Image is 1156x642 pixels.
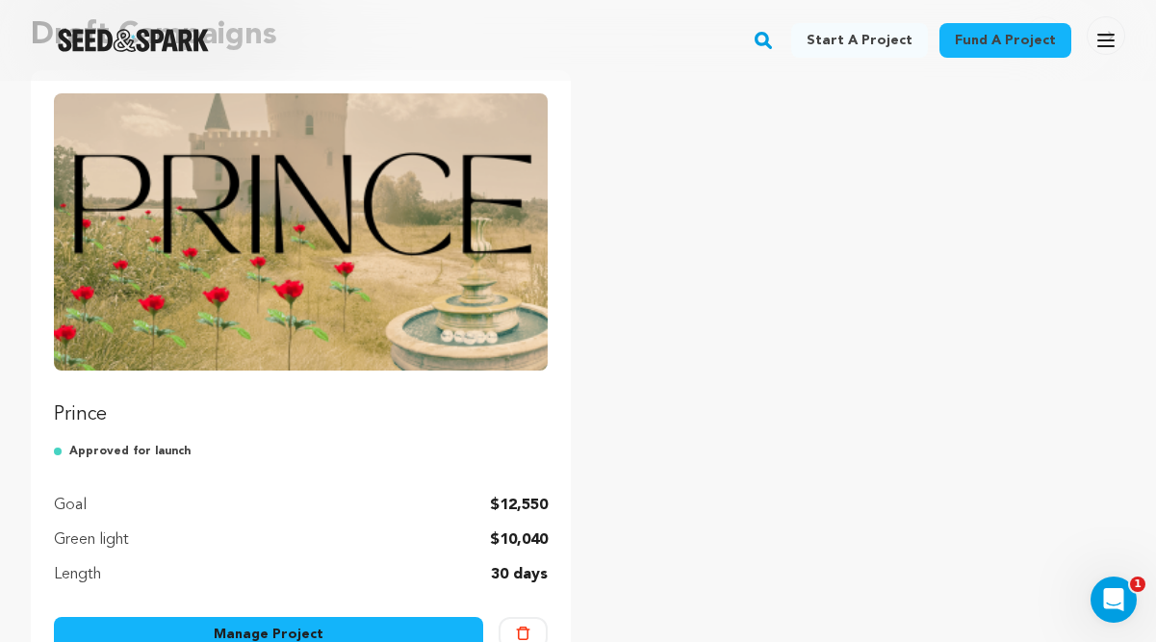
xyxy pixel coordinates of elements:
[58,29,209,52] img: Seed&Spark Logo Dark Mode
[54,444,69,459] img: approved-for-launch.svg
[791,23,928,58] a: Start a project
[54,563,101,586] p: Length
[1130,577,1145,592] span: 1
[54,93,548,428] a: Fund Prince
[1091,577,1137,623] iframe: Intercom live chat
[54,401,548,428] p: Prince
[54,494,87,517] p: Goal
[490,528,548,552] p: $10,040
[490,494,548,517] p: $12,550
[54,444,548,459] p: Approved for launch
[491,563,548,586] p: 30 days
[54,528,129,552] p: Green light
[516,627,529,640] img: trash-empty.svg
[58,29,209,52] a: Seed&Spark Homepage
[939,23,1071,58] a: Fund a project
